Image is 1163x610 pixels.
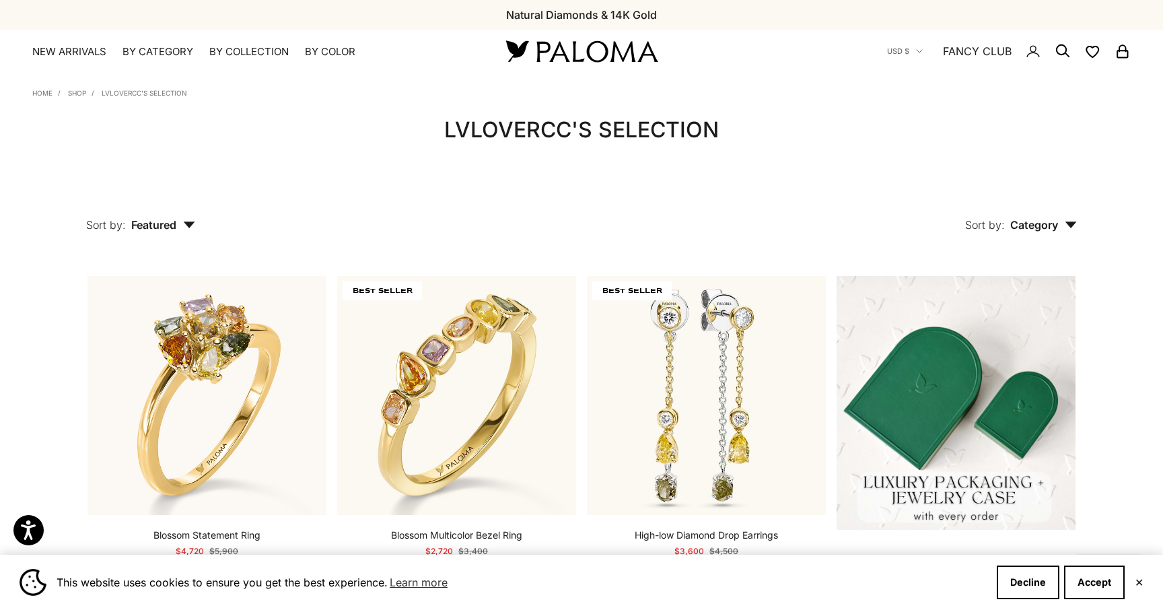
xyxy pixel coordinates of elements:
[506,6,657,24] p: Natural Diamonds & 14K Gold
[176,545,204,558] sale-price: $4,720
[458,545,488,558] compare-at-price: $3,400
[887,30,1131,73] nav: Secondary navigation
[1064,566,1125,599] button: Accept
[388,572,450,592] a: Learn more
[965,218,1005,232] span: Sort by:
[709,545,738,558] compare-at-price: $4,500
[943,42,1012,60] a: FANCY CLUB
[55,187,226,244] button: Sort by: Featured
[122,45,193,59] summary: By Category
[32,89,52,97] a: Home
[102,89,187,97] a: LVloverCC's Selection
[674,545,704,558] sale-price: $3,600
[425,545,453,558] sale-price: $2,720
[305,45,355,59] summary: By Color
[391,529,522,542] a: Blossom Multicolor Bezel Ring
[209,45,289,59] summary: By Collection
[68,89,86,97] a: Shop
[87,276,326,515] img: #YellowGold
[587,276,826,515] img: High-low Diamond Drop Earrings
[934,187,1108,244] button: Sort by: Category
[153,529,260,542] a: Blossom Statement Ring
[887,45,923,57] button: USD $
[87,116,1076,144] h1: LVloverCC's Selection
[32,45,106,59] a: NEW ARRIVALS
[86,218,126,232] span: Sort by:
[87,276,326,515] a: #YellowGold #WhiteGold #RoseGold
[32,45,474,59] nav: Primary navigation
[57,572,986,592] span: This website uses cookies to ensure you get the best experience.
[209,545,238,558] compare-at-price: $5,900
[343,281,422,300] span: BEST SELLER
[997,566,1059,599] button: Decline
[1135,578,1143,586] button: Close
[20,569,46,596] img: Cookie banner
[131,218,195,232] span: Featured
[1010,218,1077,232] span: Category
[32,86,187,97] nav: Breadcrumb
[592,281,672,300] span: BEST SELLER
[635,529,778,542] a: High-low Diamond Drop Earrings
[887,45,909,57] span: USD $
[337,276,576,515] img: #YellowGold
